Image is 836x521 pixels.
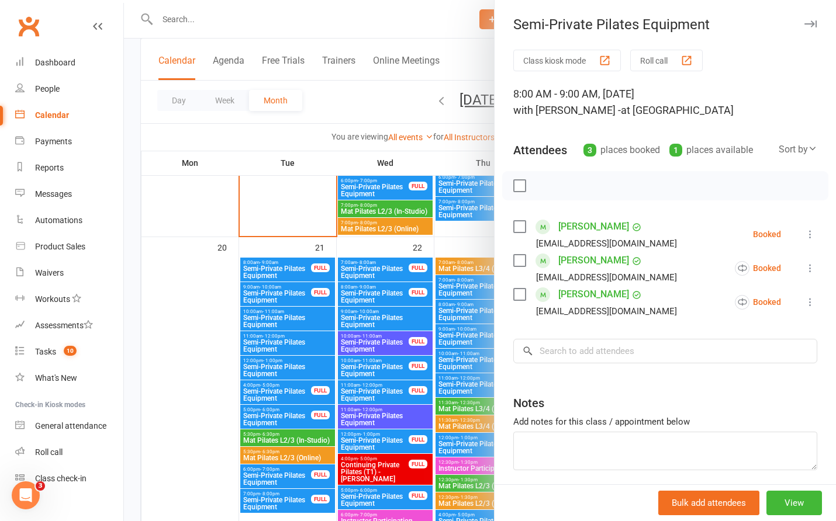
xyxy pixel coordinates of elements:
[36,481,45,491] span: 3
[35,84,60,93] div: People
[558,251,629,270] a: [PERSON_NAME]
[35,294,70,304] div: Workouts
[536,236,677,251] div: [EMAIL_ADDRESS][DOMAIN_NAME]
[779,142,817,157] div: Sort by
[621,104,734,116] span: at [GEOGRAPHIC_DATA]
[513,50,621,71] button: Class kiosk mode
[15,155,123,181] a: Reports
[583,144,596,157] div: 3
[513,142,567,158] div: Attendees
[15,76,123,102] a: People
[35,137,72,146] div: Payments
[35,268,64,277] div: Waivers
[558,285,629,304] a: [PERSON_NAME]
[630,50,703,71] button: Roll call
[669,142,753,158] div: places available
[35,110,69,120] div: Calendar
[15,466,123,492] a: Class kiosk mode
[15,339,123,365] a: Tasks 10
[583,142,660,158] div: places booked
[35,421,106,430] div: General attendance
[536,304,677,319] div: [EMAIL_ADDRESS][DOMAIN_NAME]
[35,474,87,483] div: Class check-in
[513,339,817,363] input: Search to add attendees
[15,234,123,260] a: Product Sales
[558,217,629,236] a: [PERSON_NAME]
[15,439,123,466] a: Roll call
[35,347,56,356] div: Tasks
[15,286,123,312] a: Workouts
[35,373,77,383] div: What's New
[513,415,817,429] div: Add notes for this class / appointment below
[766,491,822,515] button: View
[15,128,123,155] a: Payments
[15,181,123,207] a: Messages
[753,230,781,238] div: Booked
[64,346,77,356] span: 10
[536,270,677,285] div: [EMAIL_ADDRESS][DOMAIN_NAME]
[495,16,836,33] div: Semi-Private Pilates Equipment
[35,189,72,199] div: Messages
[12,481,40,509] iframe: Intercom live chat
[15,50,123,76] a: Dashboard
[15,207,123,234] a: Automations
[35,216,82,225] div: Automations
[35,163,64,172] div: Reports
[658,491,759,515] button: Bulk add attendees
[35,58,75,67] div: Dashboard
[35,321,93,330] div: Assessments
[15,365,123,391] a: What's New
[35,447,63,457] div: Roll call
[513,395,544,411] div: Notes
[15,312,123,339] a: Assessments
[513,104,621,116] span: with [PERSON_NAME] -
[15,413,123,439] a: General attendance kiosk mode
[15,102,123,128] a: Calendar
[669,144,682,157] div: 1
[735,261,781,276] div: Booked
[15,260,123,286] a: Waivers
[14,12,43,41] a: Clubworx
[735,295,781,310] div: Booked
[513,86,817,119] div: 8:00 AM - 9:00 AM, [DATE]
[35,242,85,251] div: Product Sales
